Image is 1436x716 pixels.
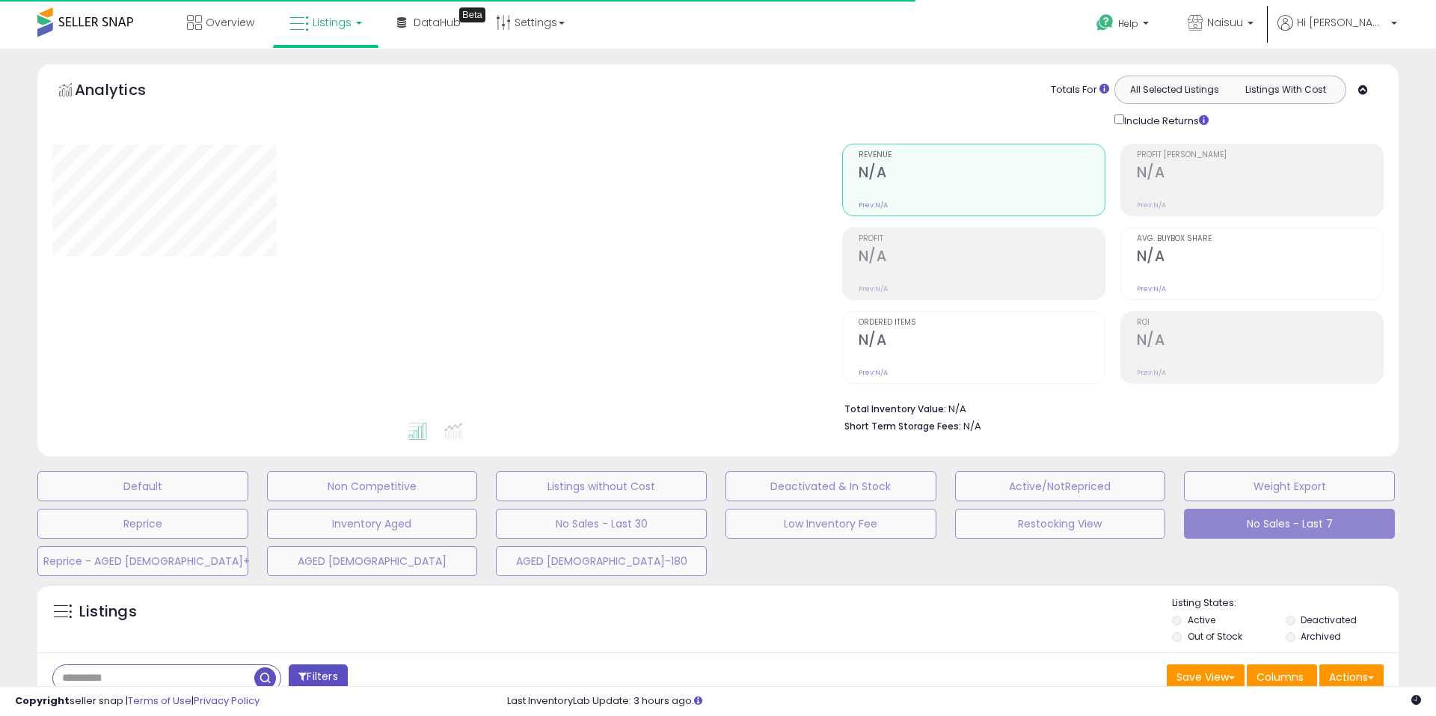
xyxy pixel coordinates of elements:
span: DataHub [414,15,461,30]
button: Listings With Cost [1230,80,1341,100]
button: All Selected Listings [1119,80,1230,100]
button: Non Competitive [267,471,478,501]
h2: N/A [1137,164,1383,184]
strong: Copyright [15,694,70,708]
button: AGED [DEMOGRAPHIC_DATA] [267,546,478,576]
a: Hi [PERSON_NAME] [1277,15,1397,49]
div: Include Returns [1103,111,1227,129]
h2: N/A [859,331,1105,352]
button: No Sales - Last 30 [496,509,707,539]
button: Reprice - AGED [DEMOGRAPHIC_DATA]+ [37,546,248,576]
small: Prev: N/A [1137,368,1166,377]
span: Profit [PERSON_NAME] [1137,151,1383,159]
button: Inventory Aged [267,509,478,539]
div: seller snap | | [15,694,260,709]
small: Prev: N/A [1137,284,1166,293]
span: N/A [963,419,981,433]
i: Get Help [1096,13,1114,32]
small: Prev: N/A [859,368,888,377]
span: ROI [1137,319,1383,327]
a: Help [1084,2,1164,49]
span: Naisuu [1207,15,1243,30]
span: Hi [PERSON_NAME] [1297,15,1387,30]
button: Listings without Cost [496,471,707,501]
h2: N/A [1137,331,1383,352]
h5: Analytics [75,79,175,104]
button: Deactivated & In Stock [725,471,936,501]
h2: N/A [859,164,1105,184]
small: Prev: N/A [1137,201,1166,209]
span: Overview [206,15,254,30]
span: Revenue [859,151,1105,159]
div: Totals For [1051,83,1109,97]
button: Reprice [37,509,248,539]
span: Ordered Items [859,319,1105,327]
button: AGED [DEMOGRAPHIC_DATA]-180 [496,546,707,576]
b: Total Inventory Value: [844,403,946,415]
h2: N/A [1137,248,1383,268]
div: Tooltip anchor [459,7,485,22]
button: Default [37,471,248,501]
button: Low Inventory Fee [725,509,936,539]
span: Profit [859,235,1105,243]
span: Avg. Buybox Share [1137,235,1383,243]
b: Short Term Storage Fees: [844,420,961,432]
li: N/A [844,399,1372,417]
button: Active/NotRepriced [955,471,1166,501]
h2: N/A [859,248,1105,268]
button: Weight Export [1184,471,1395,501]
small: Prev: N/A [859,284,888,293]
small: Prev: N/A [859,201,888,209]
span: Listings [313,15,352,30]
button: No Sales - Last 7 [1184,509,1395,539]
button: Restocking View [955,509,1166,539]
span: Help [1118,17,1138,30]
